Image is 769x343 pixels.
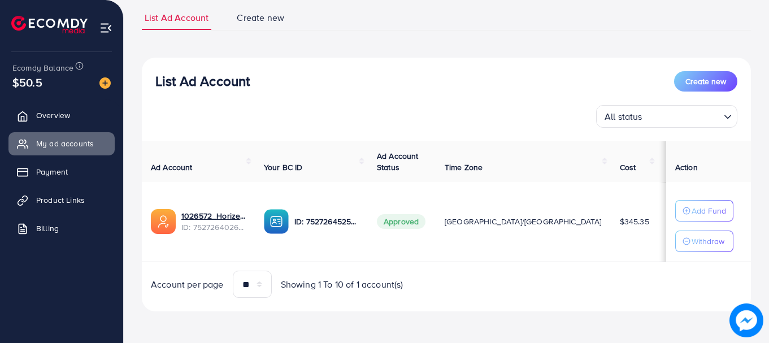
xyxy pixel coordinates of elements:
p: Withdraw [692,235,724,248]
img: image [729,303,763,337]
img: image [99,77,111,89]
span: Create new [685,76,726,87]
a: 1026572_Horizen Store_1752578018180 [181,210,246,222]
span: All status [602,108,645,125]
span: Ad Account [151,162,193,173]
span: Ad Account Status [377,150,419,173]
div: Search for option [596,105,737,128]
img: menu [99,21,112,34]
a: Product Links [8,189,115,211]
span: Product Links [36,194,85,206]
button: Add Fund [675,200,733,222]
a: Overview [8,104,115,127]
input: Search for option [646,106,719,125]
button: Withdraw [675,231,733,252]
a: My ad accounts [8,132,115,155]
h3: List Ad Account [155,73,250,89]
span: [GEOGRAPHIC_DATA]/[GEOGRAPHIC_DATA] [445,216,602,227]
a: Billing [8,217,115,240]
span: $345.35 [620,216,649,227]
span: Billing [36,223,59,234]
img: logo [11,16,88,33]
p: Add Fund [692,204,726,218]
div: <span class='underline'>1026572_Horizen Store_1752578018180</span></br>7527264026565558290 [181,210,246,233]
img: ic-ads-acc.e4c84228.svg [151,209,176,234]
span: Create new [237,11,284,24]
span: Payment [36,166,68,177]
button: Create new [674,71,737,92]
span: Approved [377,214,425,229]
span: ID: 7527264026565558290 [181,222,246,233]
span: Account per page [151,278,224,291]
span: Showing 1 To 10 of 1 account(s) [281,278,403,291]
a: Payment [8,160,115,183]
span: My ad accounts [36,138,94,149]
span: Cost [620,162,636,173]
img: ic-ba-acc.ded83a64.svg [264,209,289,234]
span: Time Zone [445,162,483,173]
span: Action [675,162,698,173]
span: Your BC ID [264,162,303,173]
span: $50.5 [12,74,42,90]
span: Ecomdy Balance [12,62,73,73]
span: Overview [36,110,70,121]
span: List Ad Account [145,11,208,24]
p: ID: 7527264525683523602 [294,215,359,228]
